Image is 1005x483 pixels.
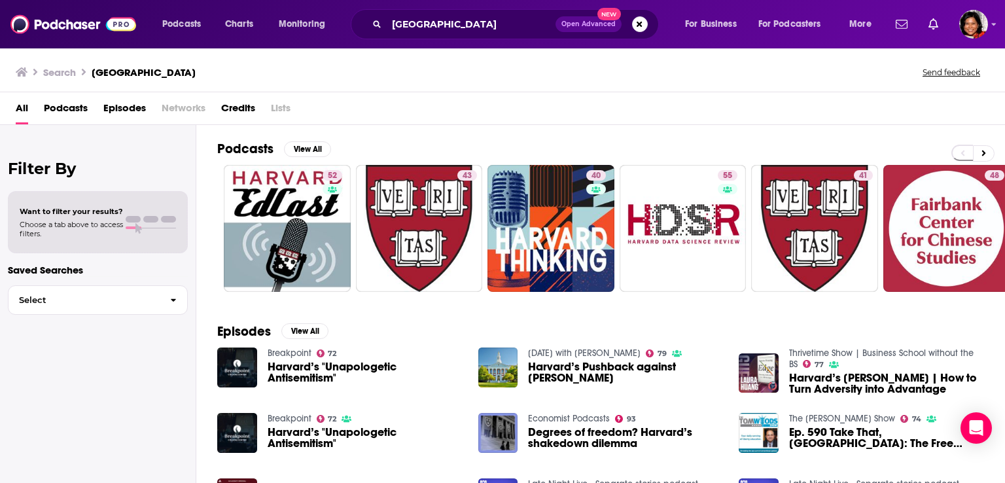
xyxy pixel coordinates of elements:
span: For Business [685,15,737,33]
h3: [GEOGRAPHIC_DATA] [92,66,196,79]
a: 43 [356,165,483,292]
a: 55 [718,170,737,181]
a: Podcasts [44,98,88,124]
a: 74 [900,415,921,423]
span: Harvard’s Pushback against [PERSON_NAME] [528,361,723,384]
a: 77 [803,360,824,368]
a: Harvard’s Pushback against Trump [528,361,723,384]
span: Harvard’s [PERSON_NAME] | How to Turn Adversity into Advantage [789,372,984,395]
button: View All [281,323,328,339]
span: 79 [658,351,667,357]
h2: Episodes [217,323,271,340]
img: Harvard’s Pushback against Trump [478,348,518,387]
button: open menu [153,14,218,35]
a: Harvard’s "Unapologetic Antisemitism" [268,427,463,449]
div: Search podcasts, credits, & more... [363,9,671,39]
a: 93 [615,415,636,423]
span: Podcasts [162,15,201,33]
img: Harvard’s "Unapologetic Antisemitism" [217,348,257,387]
button: open menu [676,14,753,35]
span: Select [9,296,160,304]
div: Open Intercom Messenger [961,412,992,444]
span: 40 [591,170,601,183]
span: 77 [815,362,824,368]
button: Show profile menu [959,10,988,39]
a: Show notifications dropdown [923,13,943,35]
a: Ep. 590 Take That, Harvard: The Free Harvard/Fair Harvard Campaign Gains Steam [789,427,984,449]
a: Thrivetime Show | Business School without the BS [789,348,974,370]
button: open menu [750,14,840,35]
span: 72 [328,416,336,422]
a: Breakpoint [268,413,311,424]
img: Ep. 590 Take That, Harvard: The Free Harvard/Fair Harvard Campaign Gains Steam [739,413,779,453]
button: View All [284,141,331,157]
img: Harvard’s Laura Huang | How to Turn Adversity into Advantage [739,353,779,393]
span: Choose a tab above to access filters. [20,220,123,238]
span: Monitoring [279,15,325,33]
a: Breakpoint [268,348,311,359]
a: The Tom Woods Show [789,413,895,424]
img: User Profile [959,10,988,39]
a: Harvard’s "Unapologetic Antisemitism" [268,361,463,384]
span: Logged in as terelynbc [959,10,988,39]
a: Credits [221,98,255,124]
img: Harvard’s "Unapologetic Antisemitism" [217,413,257,453]
a: Economist Podcasts [528,413,610,424]
a: 52 [323,170,342,181]
a: Episodes [103,98,146,124]
span: For Podcasters [758,15,821,33]
a: 43 [457,170,477,181]
a: 41 [751,165,878,292]
span: 93 [627,416,636,422]
span: Charts [225,15,253,33]
span: 48 [990,170,999,183]
span: 74 [912,416,921,422]
h2: Podcasts [217,141,273,157]
p: Saved Searches [8,264,188,276]
button: Open AdvancedNew [555,16,622,32]
button: open menu [840,14,888,35]
input: Search podcasts, credits, & more... [387,14,555,35]
a: 48 [985,170,1004,181]
button: Send feedback [919,67,984,78]
span: Lists [271,98,291,124]
img: Degrees of freedom? Harvard’s shakedown dilemma [478,413,518,453]
a: Harvard’s Laura Huang | How to Turn Adversity into Advantage [789,372,984,395]
a: 40 [586,170,606,181]
span: 55 [723,170,732,183]
a: Today with Claire Byrne [528,348,641,359]
a: All [16,98,28,124]
span: 52 [328,170,337,183]
a: 40 [487,165,614,292]
a: Podchaser - Follow, Share and Rate Podcasts [10,12,136,37]
button: Select [8,285,188,315]
h3: Search [43,66,76,79]
a: 41 [854,170,873,181]
a: Degrees of freedom? Harvard’s shakedown dilemma [528,427,723,449]
a: Charts [217,14,261,35]
span: Open Advanced [561,21,616,27]
span: New [597,8,621,20]
span: More [849,15,872,33]
span: 72 [328,351,336,357]
span: 41 [859,170,868,183]
h2: Filter By [8,159,188,178]
span: Want to filter your results? [20,207,123,216]
a: PodcastsView All [217,141,331,157]
a: 72 [317,415,337,423]
a: 52 [224,165,351,292]
a: Show notifications dropdown [890,13,913,35]
span: Ep. 590 Take That, [GEOGRAPHIC_DATA]: The Free Harvard/Fair Harvard Campaign Gains Steam [789,427,984,449]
